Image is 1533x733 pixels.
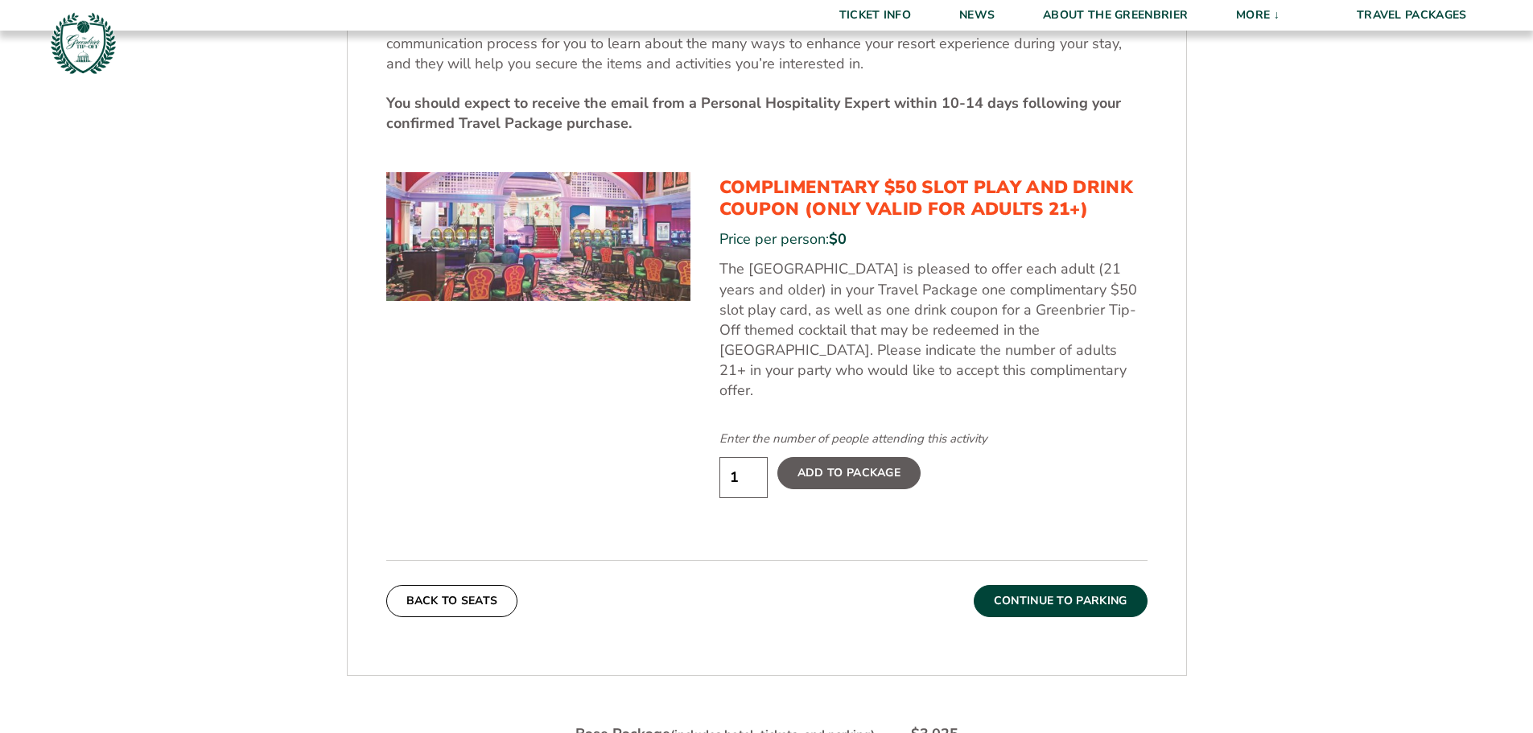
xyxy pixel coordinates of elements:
label: Add To Package [777,457,921,489]
p: The [GEOGRAPHIC_DATA] is pleased to offer each adult (21 years and older) in your Travel Package ... [719,259,1148,401]
div: Enter the number of people attending this activity [719,430,1148,447]
img: Complimentary $50 Slot Play and Drink Coupon (Only Valid for Adults 21+) [386,172,690,301]
button: Back To Seats [386,585,518,617]
img: Greenbrier Tip-Off [48,8,118,78]
h3: Complimentary $50 Slot Play and Drink Coupon (Only Valid for Adults 21+) [719,177,1148,220]
button: Continue To Parking [974,585,1148,617]
strong: You should expect to receive the email from a Personal Hospitality Expert within 10-14 days follo... [386,93,1121,133]
div: Price per person: [719,229,1148,249]
span: $0 [829,229,847,249]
